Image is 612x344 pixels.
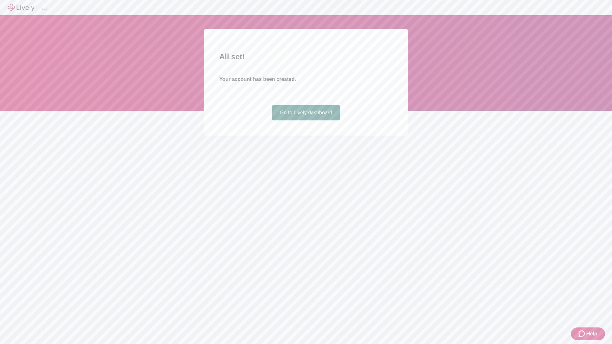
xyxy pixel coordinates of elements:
[571,327,605,340] button: Zendesk support iconHelp
[219,75,393,83] h4: Your account has been created.
[8,4,34,11] img: Lively
[219,51,393,62] h2: All set!
[42,8,47,10] button: Log out
[272,105,340,120] a: Go to Lively dashboard
[586,330,597,338] span: Help
[579,330,586,338] svg: Zendesk support icon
